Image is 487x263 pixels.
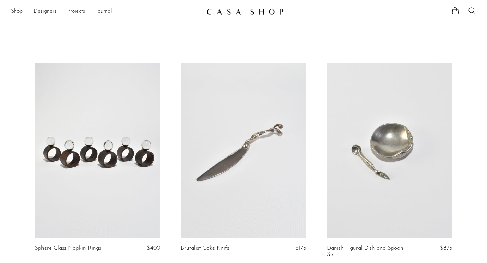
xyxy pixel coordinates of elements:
[327,245,411,258] a: Danish Figural Dish and Spoon Set
[11,7,23,16] a: Shop
[147,245,160,251] span: $400
[96,7,112,16] a: Journal
[181,245,229,251] a: Brutalist Cake Knife
[34,7,56,16] a: Designers
[11,6,201,17] nav: Desktop navigation
[295,245,306,251] span: $175
[11,6,201,17] ul: NEW HEADER MENU
[35,245,101,251] a: Sphere Glass Napkin Rings
[440,245,452,251] span: $375
[67,7,85,16] a: Projects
